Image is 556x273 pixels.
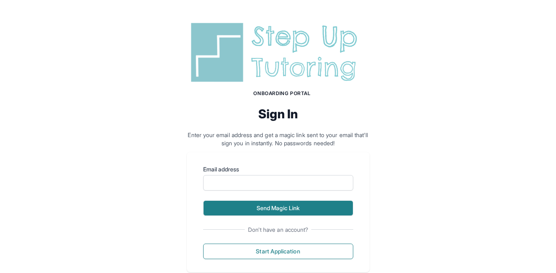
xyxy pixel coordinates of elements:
[245,226,312,234] span: Don't have an account?
[187,107,370,121] h2: Sign In
[187,20,370,85] img: Step Up Tutoring horizontal logo
[203,165,353,173] label: Email address
[195,90,370,97] h1: Onboarding Portal
[203,244,353,259] button: Start Application
[203,200,353,216] button: Send Magic Link
[187,131,370,147] p: Enter your email address and get a magic link sent to your email that'll sign you in instantly. N...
